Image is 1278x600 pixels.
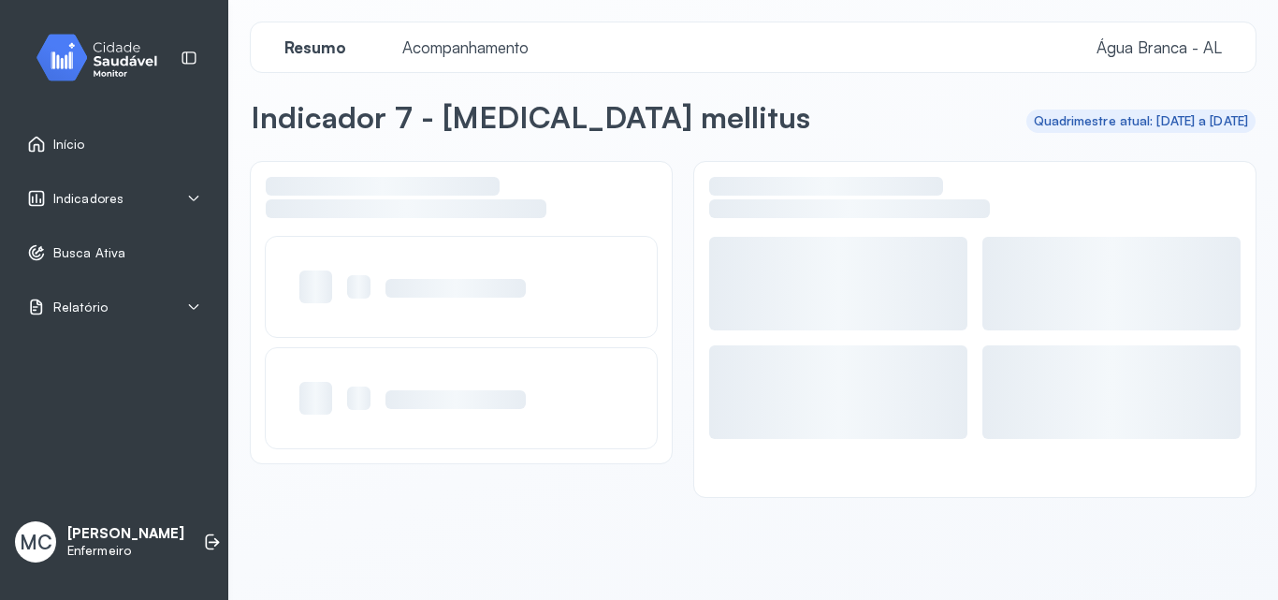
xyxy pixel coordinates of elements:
[53,300,108,315] span: Relatório
[391,37,540,57] span: Acompanhamento
[20,530,52,554] span: MC
[1034,113,1249,129] div: Quadrimestre atual: [DATE] a [DATE]
[67,543,184,559] p: Enfermeiro
[251,98,810,136] p: Indicador 7 - [MEDICAL_DATA] mellitus
[709,177,1241,237] div: Resumo dos indivíduos
[53,137,85,153] span: Início
[266,177,657,237] div: Pontos de atenção
[1096,37,1222,57] span: Água Branca - AL
[384,38,547,57] a: Acompanhamento
[53,191,123,207] span: Indicadores
[20,30,188,85] img: monitor.svg
[27,135,201,154] a: Início
[67,525,184,543] p: [PERSON_NAME]
[273,37,357,57] span: Resumo
[27,243,201,262] a: Busca Ativa
[53,245,125,261] span: Busca Ativa
[266,38,365,57] a: Resumo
